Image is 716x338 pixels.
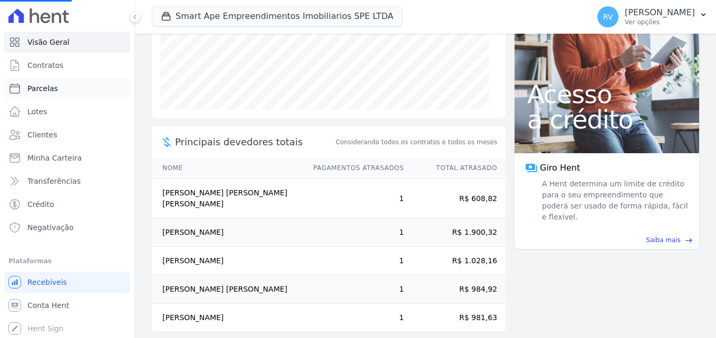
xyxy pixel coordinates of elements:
[152,157,303,179] th: Nome
[4,217,130,238] a: Negativação
[27,222,74,233] span: Negativação
[4,101,130,122] a: Lotes
[303,304,404,332] td: 1
[527,82,686,107] span: Acesso
[27,106,47,117] span: Lotes
[4,272,130,293] a: Recebíveis
[4,32,130,53] a: Visão Geral
[27,199,54,210] span: Crédito
[27,83,58,94] span: Parcelas
[303,218,404,247] td: 1
[404,218,506,247] td: R$ 1.900,32
[4,171,130,192] a: Transferências
[540,162,580,174] span: Giro Hent
[152,179,303,218] td: [PERSON_NAME] [PERSON_NAME] [PERSON_NAME]
[404,179,506,218] td: R$ 608,82
[175,135,334,149] span: Principais devedores totais
[4,55,130,76] a: Contratos
[404,304,506,332] td: R$ 981,63
[521,235,693,245] a: Saiba mais east
[336,137,497,147] span: Considerando todos os contratos e todos os meses
[4,147,130,168] a: Minha Carteira
[404,157,506,179] th: Total Atrasado
[4,78,130,99] a: Parcelas
[303,247,404,275] td: 1
[303,179,404,218] td: 1
[540,178,689,223] span: A Hent determina um limite de crédito para o seu empreendimento que poderá ser usado de forma ráp...
[152,304,303,332] td: [PERSON_NAME]
[625,18,695,26] p: Ver opções
[4,194,130,215] a: Crédito
[4,124,130,145] a: Clientes
[646,235,681,245] span: Saiba mais
[4,295,130,316] a: Conta Hent
[27,277,67,287] span: Recebíveis
[152,6,402,26] button: Smart Ape Empreendimentos Imobiliarios SPE LTDA
[27,37,70,47] span: Visão Geral
[27,60,63,71] span: Contratos
[589,2,716,32] button: RV [PERSON_NAME] Ver opções
[527,107,686,132] span: a crédito
[685,236,693,244] span: east
[152,247,303,275] td: [PERSON_NAME]
[404,275,506,304] td: R$ 984,92
[404,247,506,275] td: R$ 1.028,16
[27,153,82,163] span: Minha Carteira
[303,275,404,304] td: 1
[27,130,57,140] span: Clientes
[303,157,404,179] th: Pagamentos Atrasados
[625,7,695,18] p: [PERSON_NAME]
[27,176,81,186] span: Transferências
[27,300,69,311] span: Conta Hent
[152,218,303,247] td: [PERSON_NAME]
[152,275,303,304] td: [PERSON_NAME] [PERSON_NAME]
[603,13,613,21] span: RV
[8,255,126,267] div: Plataformas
